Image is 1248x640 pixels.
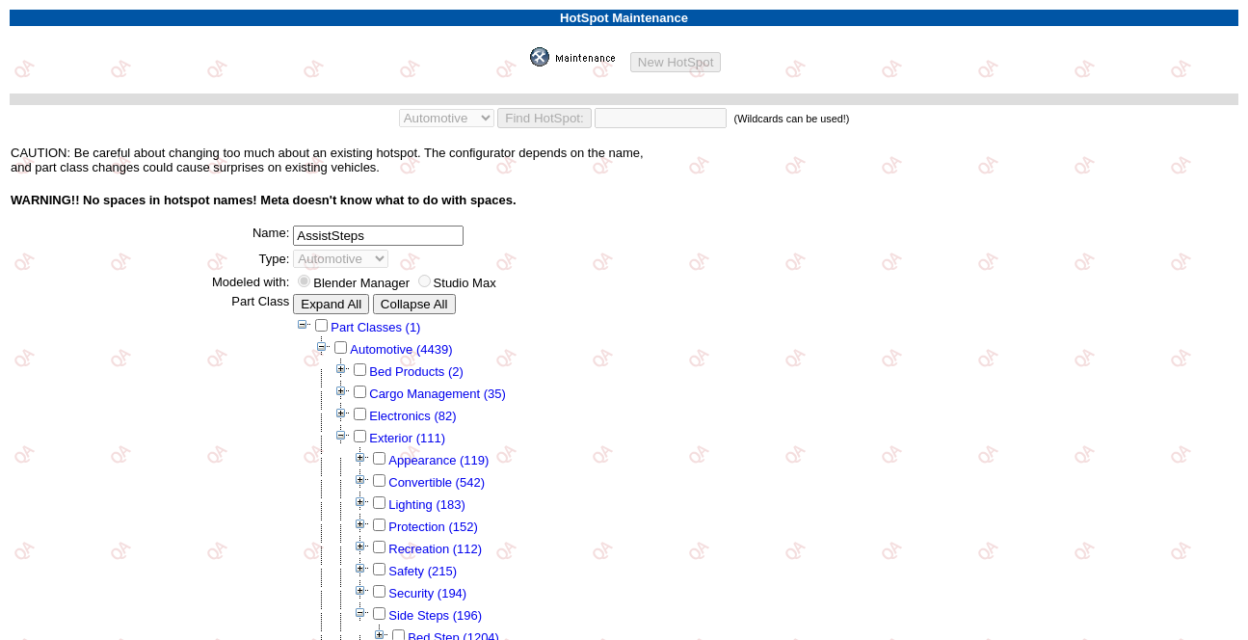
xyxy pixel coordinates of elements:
[10,249,290,269] td: Type:
[10,225,290,247] td: Name:
[312,336,331,356] img: Collapse Automotive (4439)
[530,47,626,67] img: maint.gif
[10,271,290,291] td: Modeled with:
[388,497,465,512] a: Lighting (183)
[388,475,485,490] a: Convertible (542)
[10,10,1238,26] td: HotSpot Maintenance
[350,342,452,357] a: Automotive (4439)
[313,276,410,290] label: Blender Manager
[630,52,722,72] input: New HotSpot
[388,453,489,467] a: Appearance (119)
[351,514,369,533] img: Expand Protection (152)
[351,558,369,577] img: Expand Safety (215)
[497,108,592,128] input: Find HotSpot:
[351,492,369,511] img: Expand Lighting (183)
[332,425,350,444] img: Collapse Exterior (111)
[332,381,350,400] img: Expand Cargo Management (35)
[369,409,456,423] a: Electronics (82)
[10,145,1238,190] td: CAUTION: Be careful about changing too much about an existing hotspot. The configurator depends o...
[332,403,350,422] img: Expand Electronics (82)
[293,314,311,333] img: Collapse Part Classes (1)
[369,431,445,445] a: Exterior (111)
[11,193,517,207] b: WARNING!! No spaces in hotspot names! Meta doesn't know what to do with spaces.
[351,602,369,622] img: Collapse Side Steps (196)
[332,359,350,378] img: Expand Bed Products (2)
[434,276,496,290] label: Studio Max
[734,113,850,124] small: (Wildcards can be used!)
[388,608,482,623] a: Side Steps (196)
[388,520,478,534] a: Protection (152)
[351,469,369,489] img: Expand Convertible (542)
[293,294,369,314] input: Expand All
[351,536,369,555] img: Expand Recreation (112)
[331,320,420,334] a: Part Classes (1)
[388,542,482,556] a: Recreation (112)
[351,447,369,467] img: Expand Appearance (119)
[369,387,506,401] a: Cargo Management (35)
[388,564,457,578] a: Safety (215)
[373,294,456,314] input: Collapse All
[351,580,369,600] img: Expand Security (194)
[388,586,466,600] a: Security (194)
[369,364,464,379] a: Bed Products (2)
